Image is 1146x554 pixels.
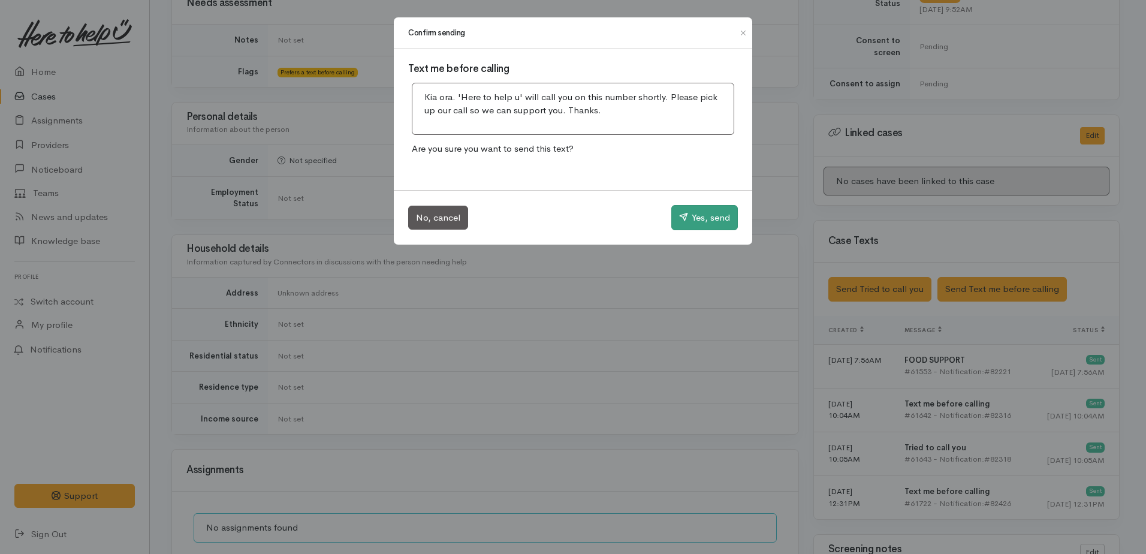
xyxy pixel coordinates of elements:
button: No, cancel [408,206,468,230]
button: Close [734,26,753,40]
p: Are you sure you want to send this text? [408,138,738,159]
h1: Confirm sending [408,27,465,39]
button: Yes, send [671,205,738,230]
p: Kia ora. 'Here to help u' will call you on this number shortly. Please pick up our call so we can... [424,91,722,118]
h3: Text me before calling [408,64,738,75]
